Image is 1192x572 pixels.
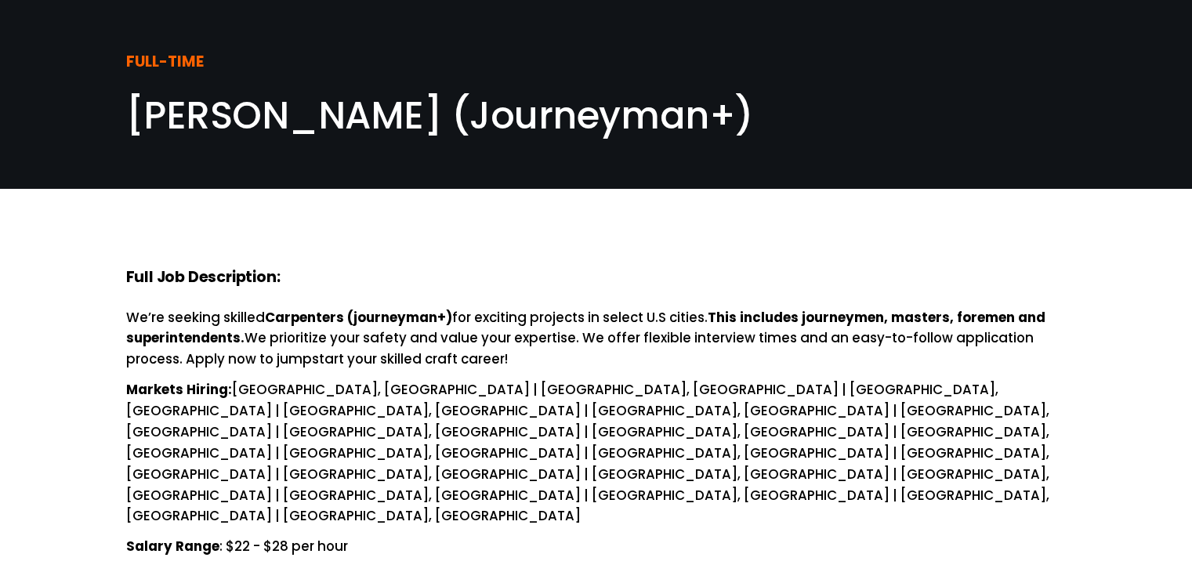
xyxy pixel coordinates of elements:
p: [GEOGRAPHIC_DATA], [GEOGRAPHIC_DATA] | [GEOGRAPHIC_DATA], [GEOGRAPHIC_DATA] | [GEOGRAPHIC_DATA], ... [126,379,1067,527]
p: : $22 - $28 per hour [126,536,1067,557]
span: [PERSON_NAME] (Journeyman+) [126,89,754,142]
strong: Carpenters (journeyman+) [265,308,452,327]
p: We’re seeking skilled for exciting projects in select U.S cities. We prioritize your safety and v... [126,307,1067,371]
strong: FULL-TIME [126,51,204,72]
strong: Full Job Description: [126,266,281,288]
strong: Salary Range [126,537,219,556]
strong: Markets Hiring: [126,380,232,399]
